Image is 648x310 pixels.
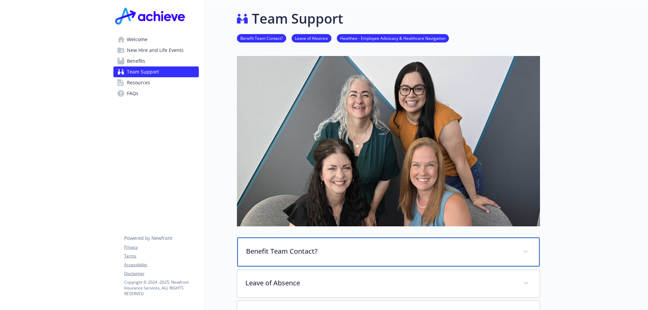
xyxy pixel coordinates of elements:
a: Accessibility [124,262,198,268]
a: FAQs [113,88,199,99]
p: Leave of Absence [245,278,515,288]
a: Privacy [124,244,198,250]
img: team support page banner [237,56,540,226]
h1: Team Support [252,8,343,29]
a: Benefit Team Contact? [237,35,286,41]
div: Leave of Absence [237,270,540,298]
a: Terms [124,253,198,259]
a: Team Support [113,66,199,77]
a: Resources [113,77,199,88]
a: Disclaimer [124,271,198,277]
a: Healthee - Employee Advocacy & Healthcare Navigation [337,35,449,41]
span: Resources [127,77,150,88]
div: Benefit Team Contact? [237,237,540,266]
span: New Hire and Life Events [127,45,184,56]
a: Benefits [113,56,199,66]
a: Leave of Absence [292,35,331,41]
p: Benefit Team Contact? [246,246,515,256]
p: Copyright © 2024 - 2025 , Newfront Insurance Services, ALL RIGHTS RESERVED [124,279,198,297]
a: New Hire and Life Events [113,45,199,56]
a: Welcome [113,34,199,45]
span: Team Support [127,66,159,77]
span: FAQs [127,88,138,99]
span: Welcome [127,34,147,45]
span: Benefits [127,56,145,66]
